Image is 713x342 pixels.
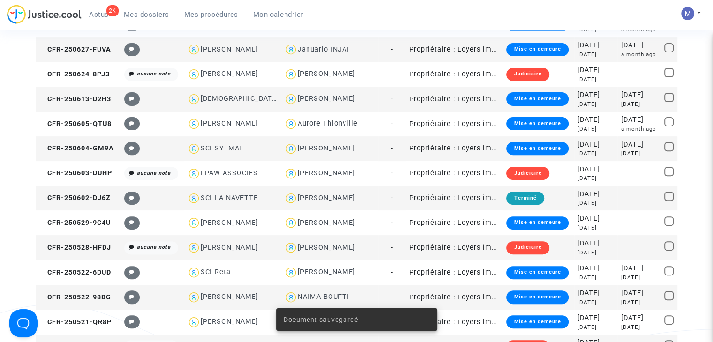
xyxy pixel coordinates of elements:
[201,268,231,276] div: SCI Reta
[621,288,657,298] div: [DATE]
[578,199,614,207] div: [DATE]
[201,244,258,252] div: [PERSON_NAME]
[201,194,258,202] div: SCI LA NAVETTE
[621,323,657,331] div: [DATE]
[298,70,355,78] div: [PERSON_NAME]
[201,144,244,152] div: SCI SYLMAT
[578,323,614,331] div: [DATE]
[578,100,614,108] div: [DATE]
[578,189,614,200] div: [DATE]
[201,119,258,127] div: [PERSON_NAME]
[39,268,111,276] span: CFR-250522-6DUD
[406,37,503,62] td: Propriétaire : Loyers impayés/Charges impayées
[681,7,694,20] img: AAcHTtesyyZjLYJxzrkRG5BOJsapQ6nO-85ChvdZAQ62n80C=s96-c
[578,288,614,298] div: [DATE]
[621,100,657,108] div: [DATE]
[406,285,503,310] td: Propriétaire : Loyers impayés/Charges impayées
[391,95,393,103] span: -
[39,293,111,301] span: CFR-250522-98BG
[187,92,201,106] img: icon-user.svg
[506,68,549,81] div: Judiciaire
[187,315,201,329] img: icon-user.svg
[578,274,614,282] div: [DATE]
[621,298,657,306] div: [DATE]
[578,140,614,150] div: [DATE]
[621,140,657,150] div: [DATE]
[298,293,349,301] div: NAIMA BOUFTI
[406,112,503,136] td: Propriétaire : Loyers impayés/Charges impayées
[187,142,201,156] img: icon-user.svg
[137,170,171,176] i: aucune note
[39,318,112,326] span: CFR-250521-QR8P
[506,117,568,130] div: Mise en demeure
[578,125,614,133] div: [DATE]
[284,92,298,106] img: icon-user.svg
[621,40,657,51] div: [DATE]
[578,115,614,125] div: [DATE]
[298,95,355,103] div: [PERSON_NAME]
[621,274,657,282] div: [DATE]
[201,219,258,227] div: [PERSON_NAME]
[621,90,657,100] div: [DATE]
[578,164,614,175] div: [DATE]
[284,67,298,81] img: icon-user.svg
[406,186,503,211] td: Propriétaire : Loyers impayés/Charges impayées
[284,117,298,131] img: icon-user.svg
[578,249,614,257] div: [DATE]
[187,290,201,304] img: icon-user.svg
[506,241,549,254] div: Judiciaire
[578,174,614,182] div: [DATE]
[284,216,298,230] img: icon-user.svg
[621,313,657,323] div: [DATE]
[506,142,568,155] div: Mise en demeure
[578,224,614,232] div: [DATE]
[89,10,109,19] span: Actus
[39,95,111,103] span: CFR-250613-D2H3
[506,266,568,279] div: Mise en demeure
[506,43,568,56] div: Mise en demeure
[406,235,503,260] td: Propriétaire : Loyers impayés/Charges impayées
[391,293,393,301] span: -
[184,10,238,19] span: Mes procédures
[187,167,201,180] img: icon-user.svg
[187,241,201,254] img: icon-user.svg
[391,268,393,276] span: -
[578,313,614,323] div: [DATE]
[9,309,38,337] iframe: Help Scout Beacon - Open
[578,90,614,100] div: [DATE]
[506,315,568,328] div: Mise en demeure
[124,10,169,19] span: Mes dossiers
[578,149,614,157] div: [DATE]
[578,298,614,306] div: [DATE]
[391,169,393,177] span: -
[391,144,393,152] span: -
[506,216,568,230] div: Mise en demeure
[391,45,393,53] span: -
[406,210,503,235] td: Propriétaire : Loyers impayés/Charges impayées
[391,70,393,78] span: -
[284,192,298,205] img: icon-user.svg
[406,62,503,87] td: Propriétaire : Loyers impayés/Charges impayées
[298,144,355,152] div: [PERSON_NAME]
[621,51,657,59] div: a month ago
[201,169,258,177] div: FPAW ASSOCIES
[506,92,568,105] div: Mise en demeure
[284,241,298,254] img: icon-user.svg
[284,266,298,279] img: icon-user.svg
[7,5,82,24] img: jc-logo.svg
[578,40,614,51] div: [DATE]
[187,216,201,230] img: icon-user.svg
[506,192,544,205] div: Terminé
[578,238,614,249] div: [DATE]
[391,194,393,202] span: -
[621,115,657,125] div: [DATE]
[187,43,201,56] img: icon-user.svg
[201,293,258,301] div: [PERSON_NAME]
[187,192,201,205] img: icon-user.svg
[253,10,303,19] span: Mon calendrier
[406,161,503,186] td: Propriétaire : Loyers impayés/Charges impayées
[298,194,355,202] div: [PERSON_NAME]
[39,244,111,252] span: CFR-250528-HFDJ
[201,70,258,78] div: [PERSON_NAME]
[406,260,503,285] td: Propriétaire : Loyers impayés/Charges impayées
